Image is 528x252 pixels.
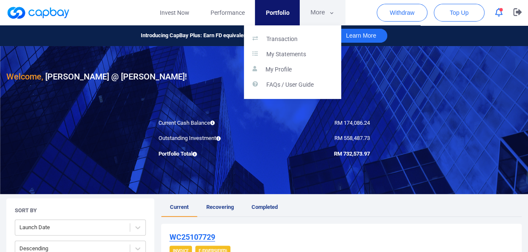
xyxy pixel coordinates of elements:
[266,51,306,58] p: My Statements
[265,66,292,74] p: My Profile
[244,62,341,77] a: My Profile
[244,47,341,62] a: My Statements
[266,81,314,89] p: FAQs / User Guide
[244,32,341,47] a: Transaction
[244,77,341,93] a: FAQs / User Guide
[266,36,298,43] p: Transaction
